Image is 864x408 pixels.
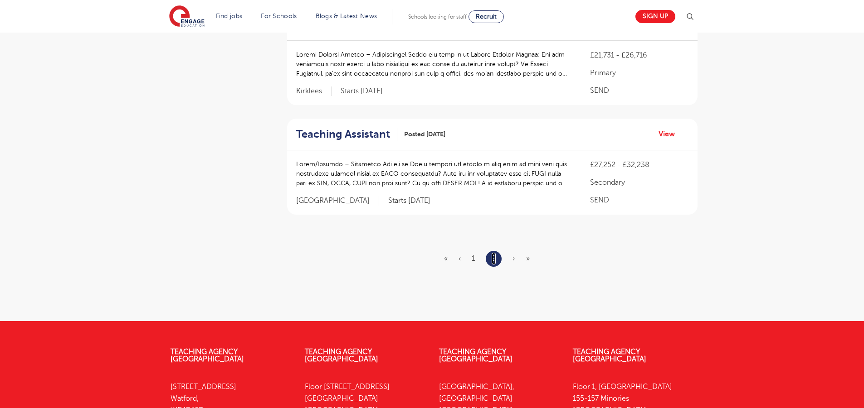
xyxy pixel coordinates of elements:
p: Primary [590,67,688,78]
span: Schools looking for staff [408,14,467,20]
a: Blogs & Latest News [316,13,377,19]
p: SEND [590,195,688,206]
img: Engage Education [169,5,205,28]
a: View [659,128,682,140]
p: Loremi Dolorsi Ametco – Adipiscingel Seddo eiu temp in ut Labore Etdolor Magnaa: Eni adm veniamqu... [296,50,572,78]
a: Teaching Agency [GEOGRAPHIC_DATA] [305,348,378,363]
p: £21,731 - £26,716 [590,50,688,61]
a: Teaching Agency [GEOGRAPHIC_DATA] [171,348,244,363]
a: Teaching Agency [GEOGRAPHIC_DATA] [573,348,646,363]
p: Starts [DATE] [388,196,430,206]
a: Teaching Assistant [296,128,397,141]
span: » [526,254,530,263]
a: Previous [459,254,461,263]
span: Kirklees [296,86,332,96]
p: Starts [DATE] [341,86,383,96]
a: For Schools [261,13,297,19]
a: 2 [492,253,496,264]
p: Lorem/Ipsumdo – Sitametco Adi eli se Doeiu tempori utl etdolo m aliq enim ad mini veni quis nostr... [296,159,572,188]
a: Teaching Agency [GEOGRAPHIC_DATA] [439,348,513,363]
span: Recruit [476,13,497,20]
a: First [444,254,448,263]
p: SEND [590,85,688,96]
span: [GEOGRAPHIC_DATA] [296,196,379,206]
span: Posted [DATE] [404,130,445,139]
p: £27,252 - £32,238 [590,159,688,170]
a: 1 [472,254,475,263]
p: Secondary [590,177,688,188]
h2: Teaching Assistant [296,128,390,141]
a: Sign up [635,10,675,23]
a: Find jobs [216,13,243,19]
span: › [513,254,515,263]
a: Recruit [469,10,504,23]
